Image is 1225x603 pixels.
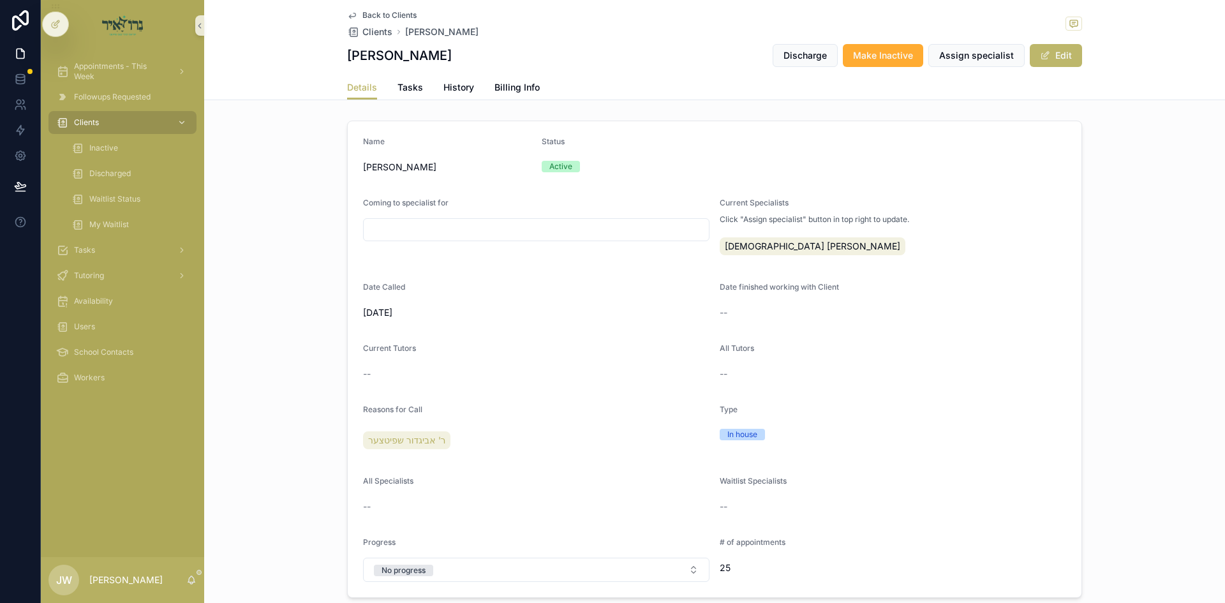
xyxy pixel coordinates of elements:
div: Active [549,161,572,172]
span: -- [720,368,727,380]
span: -- [720,500,727,513]
span: Date Called [363,282,405,292]
span: -- [363,500,371,513]
a: Clients [347,26,392,38]
span: Current Tutors [363,343,416,353]
span: Assign specialist [939,49,1014,62]
p: [PERSON_NAME] [89,574,163,586]
a: Waitlist Status [64,188,197,211]
a: Followups Requested [48,86,197,108]
span: History [443,81,474,94]
a: Clients [48,111,197,134]
span: 25 [720,562,888,574]
span: Waitlist Status [89,194,140,204]
span: Users [74,322,95,332]
span: Status [542,137,565,146]
span: -- [720,306,727,319]
button: Edit [1030,44,1082,67]
div: In house [727,429,757,440]
button: Select Button [363,558,709,582]
a: History [443,76,474,101]
span: Name [363,137,385,146]
a: Workers [48,366,197,389]
a: Billing Info [494,76,540,101]
h1: [PERSON_NAME] [347,47,452,64]
a: Appointments - This Week [48,60,197,83]
span: [DATE] [363,306,709,319]
a: [PERSON_NAME] [405,26,479,38]
span: Back to Clients [362,10,417,20]
span: Coming to specialist for [363,198,449,207]
span: Tutoring [74,271,104,281]
span: My Waitlist [89,220,129,230]
a: Details [347,76,377,100]
span: [PERSON_NAME] [363,161,531,174]
a: Inactive [64,137,197,160]
span: Clients [362,26,392,38]
span: Clients [74,117,99,128]
span: Progress [363,537,396,547]
a: Tasks [48,239,197,262]
div: No progress [382,565,426,576]
a: ר' אביגדור שפיטצער [363,431,450,449]
span: # of appointments [720,537,785,547]
span: Inactive [89,143,118,153]
a: Discharged [64,162,197,185]
span: All Tutors [720,343,754,353]
div: scrollable content [41,51,204,406]
span: Availability [74,296,113,306]
span: Type [720,405,738,414]
span: Tasks [397,81,423,94]
button: Assign specialist [928,44,1025,67]
span: [DEMOGRAPHIC_DATA] [PERSON_NAME] [725,240,900,253]
span: -- [363,368,371,380]
a: Users [48,315,197,338]
span: Billing Info [494,81,540,94]
img: App logo [102,15,144,36]
span: Reasons for Call [363,405,422,414]
span: Workers [74,373,105,383]
span: Followups Requested [74,92,151,102]
button: Discharge [773,44,838,67]
button: Make Inactive [843,44,923,67]
span: Current Specialists [720,198,789,207]
span: Click "Assign specialist" button in top right to update. [720,214,909,225]
a: My Waitlist [64,213,197,236]
a: Availability [48,290,197,313]
span: Make Inactive [853,49,913,62]
span: JW [56,572,72,588]
a: Tasks [397,76,423,101]
a: Tutoring [48,264,197,287]
span: Appointments - This Week [74,61,167,82]
span: ר' אביגדור שפיטצער [368,434,445,447]
a: School Contacts [48,341,197,364]
span: All Specialists [363,476,413,486]
span: School Contacts [74,347,133,357]
a: Back to Clients [347,10,417,20]
span: Date finished working with Client [720,282,839,292]
span: Discharge [783,49,827,62]
span: Waitlist Specialists [720,476,787,486]
span: Discharged [89,168,131,179]
span: Tasks [74,245,95,255]
span: Details [347,81,377,94]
